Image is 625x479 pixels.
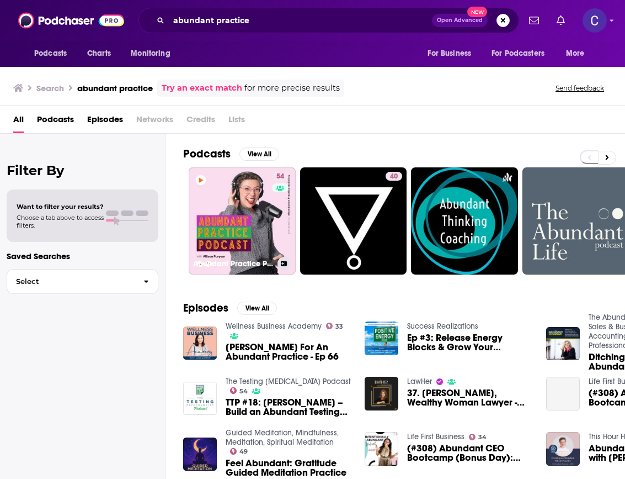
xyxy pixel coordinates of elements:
[484,43,560,64] button: open menu
[226,377,351,386] a: The Testing Psychologist Podcast
[407,432,464,441] a: Life First Business
[7,269,158,294] button: Select
[87,110,123,133] a: Episodes
[300,167,407,275] a: 40
[365,432,398,466] img: (#308) Abundant CEO Bootcamp (Bonus Day): Start Your Private Practice with an Abundant Cash Flow
[335,324,343,329] span: 33
[226,459,351,477] a: Feel Abundant: Gratitude Guided Meditation Practice
[239,389,248,394] span: 54
[230,448,248,455] a: 49
[546,377,580,410] a: (#308) Abundant CEO Bootcamp (Bonus Day): Start Your Private Practice with an Abundant Cash Flow
[407,377,432,386] a: LawHer
[237,302,277,315] button: View All
[469,434,487,440] a: 34
[407,322,478,331] a: Success Realizations
[365,377,398,410] img: 37. Davina Frederick, Wealthy Woman Lawyer - Build an Abundant Practice: Increase Capacity, Resou...
[558,43,599,64] button: open menu
[386,172,402,181] a: 40
[525,11,543,30] a: Show notifications dropdown
[29,29,121,38] div: Domain: [DOMAIN_NAME]
[276,171,284,182] span: 54
[183,147,231,161] h2: Podcasts
[407,333,533,352] a: Ep #3: Release Energy Blocks & Grow Your Abundant Practice
[87,46,111,61] span: Charts
[80,43,117,64] a: Charts
[228,110,245,133] span: Lists
[37,110,74,133] span: Podcasts
[17,203,104,210] span: Want to filter your results?
[34,46,67,61] span: Podcasts
[478,435,487,440] span: 34
[583,8,607,33] span: Logged in as publicityxxtina
[226,343,351,361] a: Feng Shui For An Abundant Practice - Ep 66
[226,398,351,417] a: TTP #18: Allison Puryear – Build an Abundant Testing Practice
[77,83,153,93] h3: abundant practice
[183,301,228,315] h2: Episodes
[189,167,296,275] a: 54Abundant Practice Podcast
[226,428,339,447] a: Guided Meditation, Mindfulness, Meditation, Spiritual Meditation
[583,8,607,33] img: User Profile
[169,12,432,29] input: Search podcasts, credits, & more...
[226,343,351,361] span: [PERSON_NAME] For An Abundant Practice - Ep 66
[30,64,39,73] img: tab_domain_overview_orange.svg
[428,46,471,61] span: For Business
[7,278,135,285] span: Select
[492,46,544,61] span: For Podcasters
[239,148,279,161] button: View All
[566,46,585,61] span: More
[13,110,24,133] a: All
[193,259,273,269] h3: Abundant Practice Podcast
[407,444,533,462] a: (#308) Abundant CEO Bootcamp (Bonus Day): Start Your Private Practice with an Abundant Cash Flow
[26,43,81,64] button: open menu
[226,398,351,417] span: TTP #18: [PERSON_NAME] – Build an Abundant Testing Practice
[183,147,279,161] a: PodcastsView All
[136,110,173,133] span: Networks
[230,387,248,394] a: 54
[272,172,289,181] a: 54
[552,11,569,30] a: Show notifications dropdown
[7,162,158,178] h2: Filter By
[18,29,26,38] img: website_grey.svg
[326,323,344,329] a: 33
[583,8,607,33] button: Show profile menu
[18,18,26,27] img: logo_orange.svg
[407,388,533,407] span: 37. [PERSON_NAME], Wealthy Woman Lawyer - Build an Abundant Practice: Increase Capacity, Resource...
[18,10,124,31] img: Podchaser - Follow, Share and Rate Podcasts
[42,65,99,72] div: Domain Overview
[183,382,217,415] img: TTP #18: Allison Puryear – Build an Abundant Testing Practice
[432,14,488,27] button: Open AdvancedNew
[183,327,217,360] img: Feng Shui For An Abundant Practice - Ep 66
[186,110,215,133] span: Credits
[552,83,607,93] button: Send feedback
[7,251,158,261] p: Saved Searches
[110,64,119,73] img: tab_keywords_by_traffic_grey.svg
[31,18,54,27] div: v 4.0.25
[131,46,170,61] span: Monitoring
[390,171,398,182] span: 40
[365,322,398,355] img: Ep #3: Release Energy Blocks & Grow Your Abundant Practice
[546,327,580,361] img: Ditching Fear To Build An Abundant Accounting Practice With Geni Whitehouse
[437,18,483,23] span: Open Advanced
[183,438,217,471] img: Feel Abundant: Gratitude Guided Meditation Practice
[546,432,580,466] a: Abundant Private Practice with Allison Puryear, LCSW, CESD
[407,388,533,407] a: 37. Davina Frederick, Wealthy Woman Lawyer - Build an Abundant Practice: Increase Capacity, Resou...
[162,82,242,94] a: Try an exact match
[138,8,519,33] div: Search podcasts, credits, & more...
[239,449,248,454] span: 49
[467,7,487,17] span: New
[420,43,485,64] button: open menu
[122,65,186,72] div: Keywords by Traffic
